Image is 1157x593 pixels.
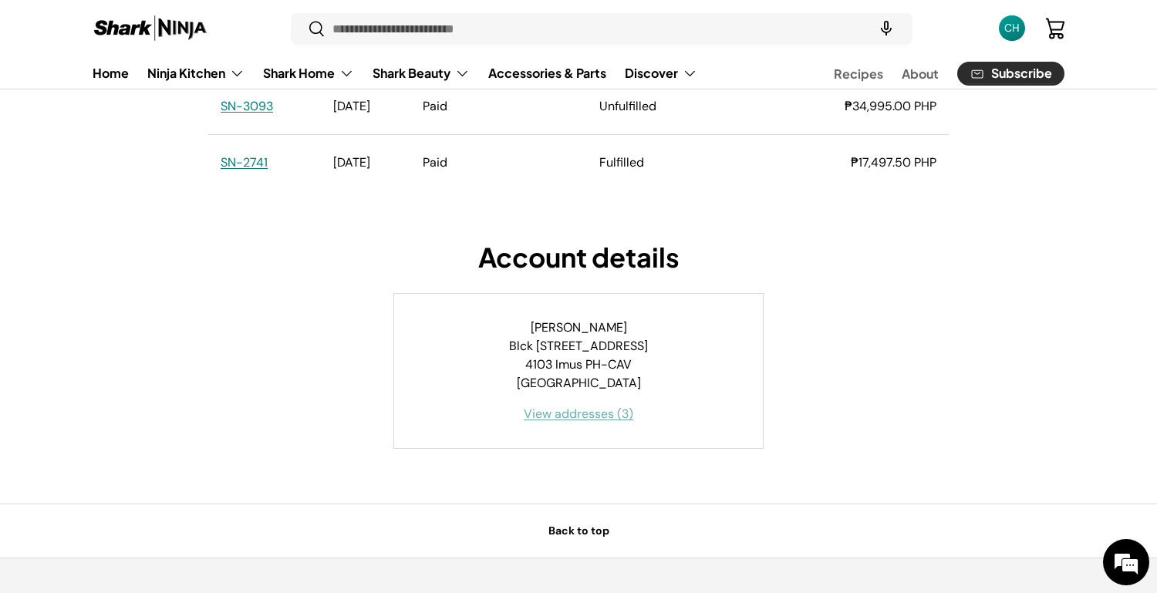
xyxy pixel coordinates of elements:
[524,406,633,422] a: View addresses (3)
[779,79,949,135] td: ₱34,995.00 PHP
[587,79,779,135] td: Unfulfilled
[862,12,911,46] speech-search-button: Search by voice
[8,421,294,475] textarea: Type your message and hit 'Enter'
[957,62,1064,86] a: Subscribe
[208,240,949,275] h2: Account details
[587,135,779,191] td: Fulfilled
[410,79,587,135] td: Paid
[1004,21,1020,37] div: CH
[363,58,479,89] summary: Shark Beauty
[93,14,208,44] img: Shark Ninja Philippines
[138,58,254,89] summary: Ninja Kitchen
[333,98,370,114] time: [DATE]
[221,98,273,114] a: SN-3093
[419,318,738,393] p: [PERSON_NAME] Blck [STREET_ADDRESS] 4103 Imus PH-CAV [GEOGRAPHIC_DATA]
[797,58,1064,89] nav: Secondary
[902,59,939,89] a: About
[991,68,1052,80] span: Subscribe
[995,12,1029,45] a: CH
[93,58,697,89] nav: Primary
[80,86,259,106] div: Chat with us now
[333,154,370,170] time: [DATE]
[834,59,883,89] a: Recipes
[89,194,213,350] span: We're online!
[779,135,949,191] td: ₱17,497.50 PHP
[253,8,290,45] div: Minimize live chat window
[254,58,363,89] summary: Shark Home
[488,58,606,88] a: Accessories & Parts
[410,135,587,191] td: Paid
[616,58,707,89] summary: Discover
[221,154,268,170] a: SN-2741
[93,58,129,88] a: Home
